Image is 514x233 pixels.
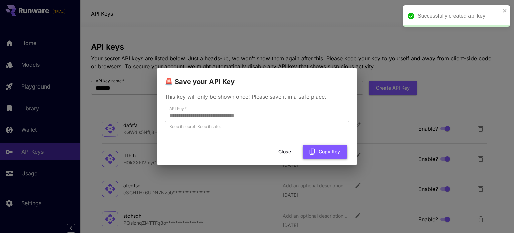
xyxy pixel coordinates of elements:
p: Keep it secret. Keep it safe. [169,123,345,130]
label: API Key [169,106,187,111]
button: Close [270,145,300,159]
p: This key will only be shown once! Please save it in a safe place. [165,93,349,101]
button: Copy Key [303,145,347,159]
div: Successfully created api key [418,12,501,20]
h2: 🚨 Save your API Key [157,68,357,87]
button: close [503,8,507,13]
